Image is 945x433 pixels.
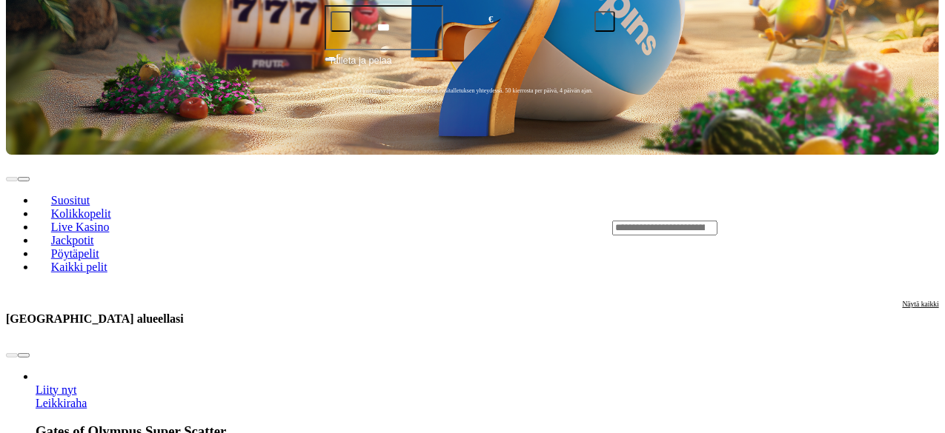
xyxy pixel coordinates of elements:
[18,353,30,358] button: next slide
[45,234,100,246] span: Jackpotit
[336,52,341,61] span: €
[36,216,125,238] a: Live Kasino
[325,53,621,81] button: Talleta ja pelaa
[488,13,493,27] span: €
[45,221,116,233] span: Live Kasino
[45,261,113,273] span: Kaikki pelit
[45,207,117,220] span: Kolikkopelit
[36,229,109,252] a: Jackpotit
[45,247,105,260] span: Pöytäpelit
[6,155,939,300] header: Lobby
[6,169,583,286] nav: Lobby
[36,383,77,396] a: Gates of Olympus Super Scatter
[36,203,126,225] a: Kolikkopelit
[36,189,105,212] a: Suositut
[329,53,392,80] span: Talleta ja pelaa
[36,383,77,396] span: Liity nyt
[331,11,351,32] button: minus icon
[36,397,87,409] a: Gates of Olympus Super Scatter
[903,300,939,338] a: Näytä kaikki
[18,177,30,181] button: next slide
[594,11,615,32] button: plus icon
[6,353,18,358] button: prev slide
[6,312,184,326] h3: [GEOGRAPHIC_DATA] alueellasi
[6,177,18,181] button: prev slide
[45,194,96,207] span: Suositut
[903,300,939,308] span: Näytä kaikki
[612,221,717,235] input: Search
